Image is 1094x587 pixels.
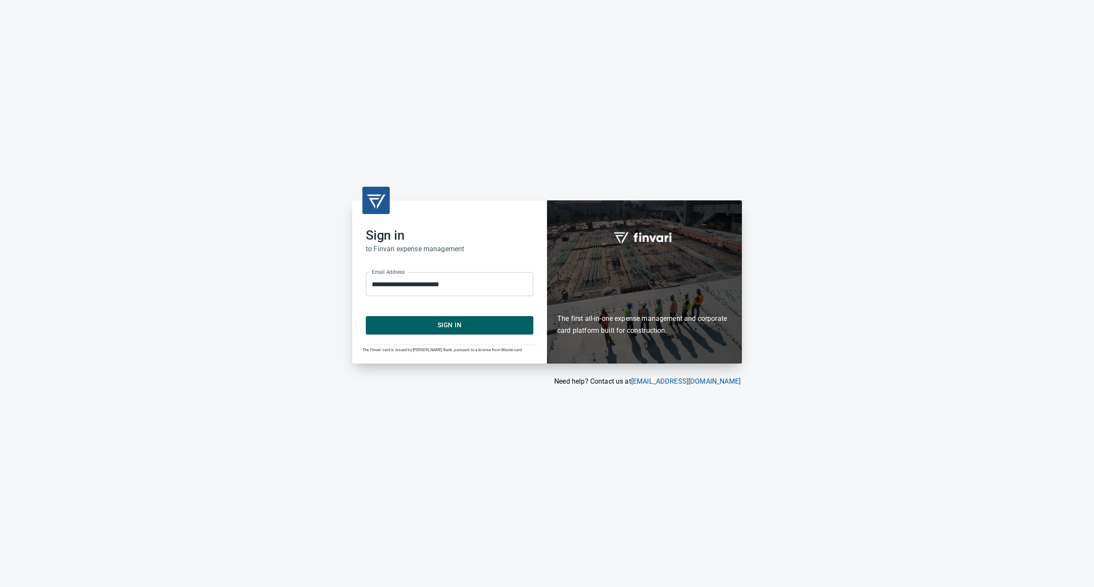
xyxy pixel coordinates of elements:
img: transparent_logo.png [366,190,386,211]
button: Sign In [366,316,533,334]
h2: Sign in [366,228,533,243]
span: Sign In [375,320,524,331]
span: The Finvari card is issued by [PERSON_NAME] Bank, pursuant to a license from Mastercard [362,348,522,352]
a: [EMAIL_ADDRESS][DOMAIN_NAME] [631,377,741,385]
img: fullword_logo_white.png [612,227,676,247]
h6: The first all-in-one expense management and corporate card platform built for construction. [557,263,732,337]
p: Need help? Contact us at [352,376,741,387]
div: Finvari [547,200,742,363]
h6: to Finvari expense management [366,243,533,255]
